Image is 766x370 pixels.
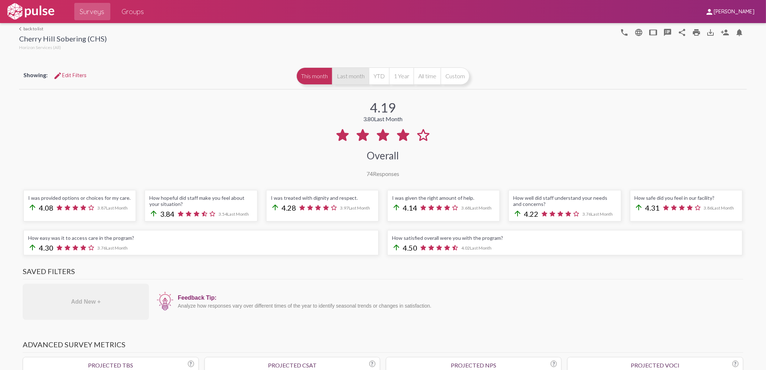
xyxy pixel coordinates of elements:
div: Add New + [23,284,149,320]
div: I was provided options or choices for my care. [28,195,131,201]
div: 4.19 [370,100,396,115]
div: Analyze how responses vary over different times of the year to identify seasonal trends or change... [178,303,740,309]
mat-icon: print [692,28,701,37]
button: Download [704,25,718,39]
h3: Advanced Survey Metrics [23,340,743,353]
div: 3.80 [364,115,403,122]
mat-icon: Edit Filters [53,71,62,80]
mat-icon: tablet [649,28,657,37]
div: ? [188,361,194,367]
mat-icon: arrow_back_ios [19,27,23,31]
button: Share [675,25,689,39]
div: Responses [367,170,400,177]
span: Last Month [470,245,492,251]
button: 1 Year [389,67,414,85]
span: 3.68 [461,205,492,211]
span: 3.54 [219,211,249,217]
div: Cherry Hill Sobering (CHS) [19,34,107,45]
span: Last Month [106,205,128,211]
h3: Saved Filters [23,267,743,279]
mat-icon: arrow_upward [28,243,37,252]
mat-icon: arrow_upward [635,203,643,212]
span: Last Month [106,245,128,251]
div: Projected VoCI [572,362,738,369]
mat-icon: arrow_upward [271,203,279,212]
span: Last Month [713,205,734,211]
button: language [617,25,631,39]
span: 3.97 [340,205,370,211]
mat-icon: arrow_upward [149,209,158,218]
button: Custom [441,67,470,85]
a: Surveys [74,3,110,20]
span: Last Month [470,205,492,211]
mat-icon: arrow_upward [392,203,401,212]
span: Last Month [591,211,613,217]
button: [PERSON_NAME] [699,5,760,18]
div: I was treated with dignity and respect. [271,195,374,201]
span: 4.14 [403,203,417,212]
mat-icon: Person [721,28,730,37]
mat-icon: arrow_upward [513,209,522,218]
img: icon12.png [156,291,174,311]
span: 4.31 [646,203,660,212]
div: How easy was it to access care in the program? [28,235,374,241]
a: Groups [116,3,150,20]
span: [PERSON_NAME] [714,9,754,15]
mat-icon: person [705,8,714,16]
a: print [689,25,704,39]
mat-icon: speaker_notes [663,28,672,37]
div: Projected NPS [391,362,557,369]
button: language [631,25,646,39]
span: 74 [367,170,373,177]
mat-icon: Download [706,28,715,37]
div: How well did staff understand your needs and concerns? [513,195,616,207]
button: speaker_notes [660,25,675,39]
span: Last Month [374,115,403,122]
button: tablet [646,25,660,39]
span: Groups [122,5,144,18]
span: 4.28 [282,203,296,212]
button: Bell [732,25,747,39]
span: Showing: [23,71,48,78]
button: YTD [369,67,389,85]
div: Feedback Tip: [178,295,740,301]
span: 4.30 [39,243,53,252]
span: 3.76 [97,245,128,251]
span: Surveys [80,5,105,18]
img: white-logo.svg [6,3,56,21]
span: Last Month [227,211,249,217]
mat-icon: Bell [735,28,744,37]
span: 4.50 [403,243,417,252]
span: Last Month [349,205,370,211]
div: ? [551,361,557,367]
span: 3.84 [160,210,175,218]
button: Person [718,25,732,39]
span: 3.86 [704,205,734,211]
mat-icon: language [634,28,643,37]
span: Edit Filters [53,72,87,79]
span: 3.76 [582,211,613,217]
div: ? [369,361,375,367]
div: How satisfied overall were you with the program? [392,235,738,241]
mat-icon: Share [678,28,686,37]
div: Overall [367,149,399,162]
mat-icon: arrow_upward [392,243,401,252]
button: This month [296,67,332,85]
span: 3.87 [97,205,128,211]
button: Edit FiltersEdit Filters [48,69,92,82]
div: How hopeful did staff make you feel about your situation? [149,195,252,207]
span: Horizon Services (All) [19,45,61,50]
span: 4.02 [461,245,492,251]
span: 4.22 [524,210,538,218]
div: Projected CSAT [209,362,375,369]
button: All time [414,67,441,85]
a: back to list [19,26,107,31]
div: Projected TBS [27,362,194,369]
mat-icon: arrow_upward [28,203,37,212]
mat-icon: language [620,28,629,37]
div: ? [732,361,739,367]
button: Last month [332,67,369,85]
div: How safe did you feel in our facility? [635,195,738,201]
span: 4.08 [39,203,53,212]
div: I was given the right amount of help. [392,195,495,201]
